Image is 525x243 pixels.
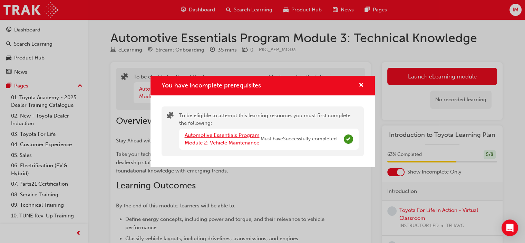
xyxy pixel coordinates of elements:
span: You have incomplete prerequisites [162,82,261,89]
div: Open Intercom Messenger [502,219,518,236]
span: puzzle-icon [167,112,174,120]
span: Complete [344,134,353,144]
span: cross-icon [359,83,364,89]
div: To be eligible to attempt this learning resource, you must first complete the following: [179,112,359,151]
div: You have incomplete prerequisites [150,76,375,167]
button: cross-icon [359,81,364,90]
a: Automotive Essentials Program Module 2: Vehicle Maintenance [185,132,260,146]
span: Must have Successfully completed [261,135,337,143]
